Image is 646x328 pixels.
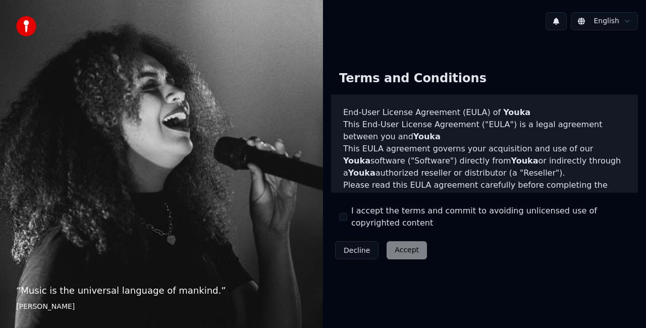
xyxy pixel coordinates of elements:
[16,284,307,298] p: “ Music is the universal language of mankind. ”
[351,205,630,229] label: I accept the terms and commit to avoiding unlicensed use of copyrighted content
[482,192,509,202] span: Youka
[343,143,626,179] p: This EULA agreement governs your acquisition and use of our software ("Software") directly from o...
[335,241,379,259] button: Decline
[413,132,441,141] span: Youka
[16,16,36,36] img: youka
[16,302,307,312] footer: [PERSON_NAME]
[331,63,495,95] div: Terms and Conditions
[503,107,530,117] span: Youka
[343,119,626,143] p: This End-User License Agreement ("EULA") is a legal agreement between you and
[511,156,539,166] span: Youka
[343,179,626,228] p: Please read this EULA agreement carefully before completing the installation process and using th...
[343,106,626,119] h3: End-User License Agreement (EULA) of
[343,156,370,166] span: Youka
[348,168,375,178] span: Youka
